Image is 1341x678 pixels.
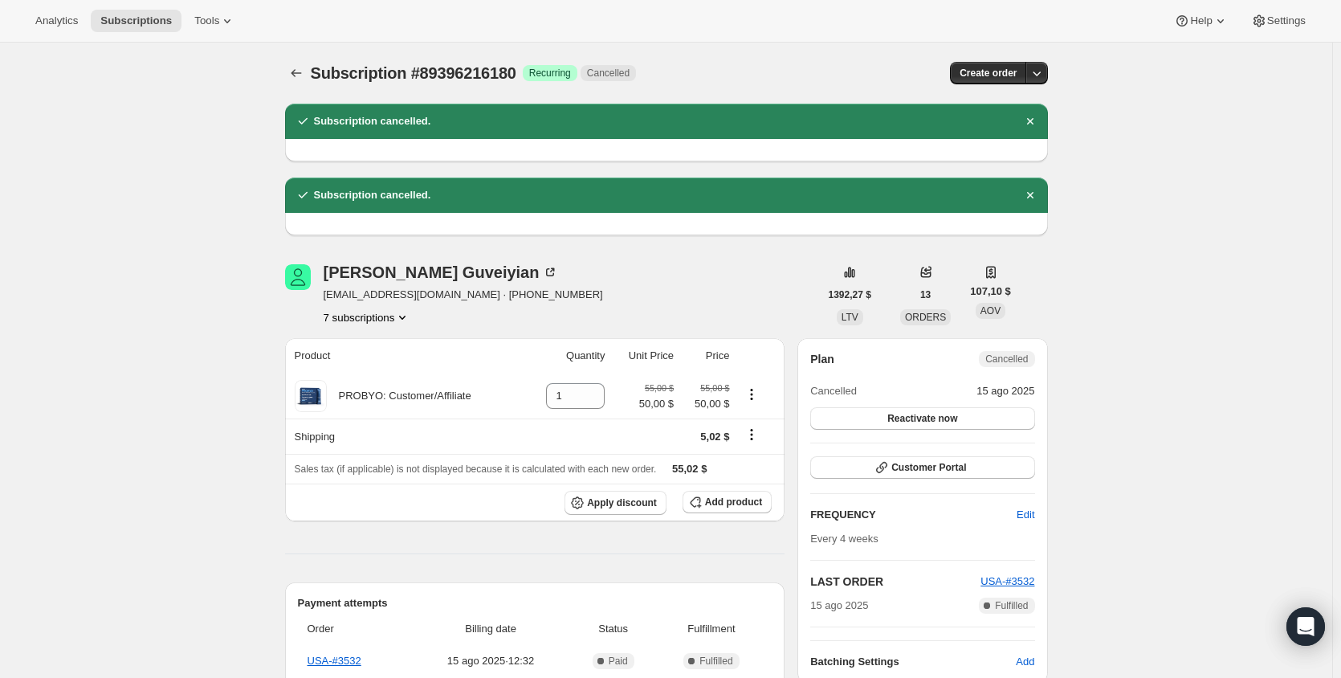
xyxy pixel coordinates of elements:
[524,338,609,374] th: Quantity
[810,598,868,614] span: 15 ago 2025
[699,655,732,668] span: Fulfilled
[980,574,1034,590] button: USA-#3532
[295,464,657,475] span: Sales tax (if applicable) is not displayed because it is calculated with each new order.
[311,64,516,82] span: Subscription #89396216180
[194,14,219,27] span: Tools
[970,284,1011,300] span: 107,10 $
[185,10,245,32] button: Tools
[285,338,524,374] th: Product
[905,312,946,323] span: ORDERS
[1241,10,1315,32] button: Settings
[810,654,1016,670] h6: Batching Settings
[415,621,565,637] span: Billing date
[1019,184,1041,206] button: Descartar notificación
[609,655,628,668] span: Paid
[829,288,871,301] span: 1392,27 $
[1190,14,1212,27] span: Help
[960,67,1017,80] span: Create order
[819,284,881,306] button: 1392,27 $
[683,396,729,412] span: 50,00 $
[887,412,957,425] span: Reactivate now
[576,621,651,637] span: Status
[1286,607,1325,646] div: Open Intercom Messenger
[891,461,966,474] span: Customer Portal
[327,388,471,404] div: PROBYO: Customer/Affiliate
[976,383,1034,399] span: 15 ago 2025
[1006,649,1044,675] button: Add
[285,62,308,84] button: Subscriptions
[26,10,88,32] button: Analytics
[672,463,707,475] span: 55,02 $
[985,353,1028,366] span: Cancelled
[295,380,327,412] img: product img
[705,496,762,508] span: Add product
[1007,502,1044,528] button: Edit
[911,284,940,306] button: 13
[324,287,603,303] span: [EMAIL_ADDRESS][DOMAIN_NAME] · [PHONE_NUMBER]
[308,655,361,667] a: USA-#3532
[285,419,524,454] th: Shipping
[700,383,729,393] small: 55,00 $
[298,611,411,647] th: Order
[324,264,559,280] div: [PERSON_NAME] Guveiyian
[810,574,980,590] h2: LAST ORDER
[1017,507,1034,523] span: Edit
[995,599,1028,612] span: Fulfilled
[739,426,764,443] button: Shipping actions
[950,62,1026,84] button: Create order
[810,533,878,545] span: Every 4 weeks
[683,491,772,513] button: Add product
[810,456,1034,479] button: Customer Portal
[298,595,772,611] h2: Payment attempts
[609,338,679,374] th: Unit Price
[980,305,1001,317] span: AOV
[1164,10,1237,32] button: Help
[739,386,764,403] button: Product actions
[587,496,657,509] span: Apply discount
[1019,110,1041,133] button: Descartar notificación
[1016,654,1034,670] span: Add
[810,507,1017,523] h2: FREQUENCY
[980,575,1034,587] a: USA-#3532
[842,312,858,323] span: LTV
[415,653,565,669] span: 15 ago 2025 · 12:32
[587,67,630,80] span: Cancelled
[1267,14,1306,27] span: Settings
[285,264,311,290] span: Leigh Anne Guveiyian
[639,396,674,412] span: 50,00 $
[314,113,431,129] h2: Subscription cancelled.
[645,383,674,393] small: 55,00 $
[314,187,431,203] h2: Subscription cancelled.
[700,431,729,443] span: 5,02 $
[810,407,1034,430] button: Reactivate now
[920,288,931,301] span: 13
[565,491,666,515] button: Apply discount
[35,14,78,27] span: Analytics
[529,67,571,80] span: Recurring
[810,351,834,367] h2: Plan
[661,621,763,637] span: Fulfillment
[100,14,172,27] span: Subscriptions
[91,10,181,32] button: Subscriptions
[810,383,857,399] span: Cancelled
[324,309,411,325] button: Product actions
[679,338,734,374] th: Price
